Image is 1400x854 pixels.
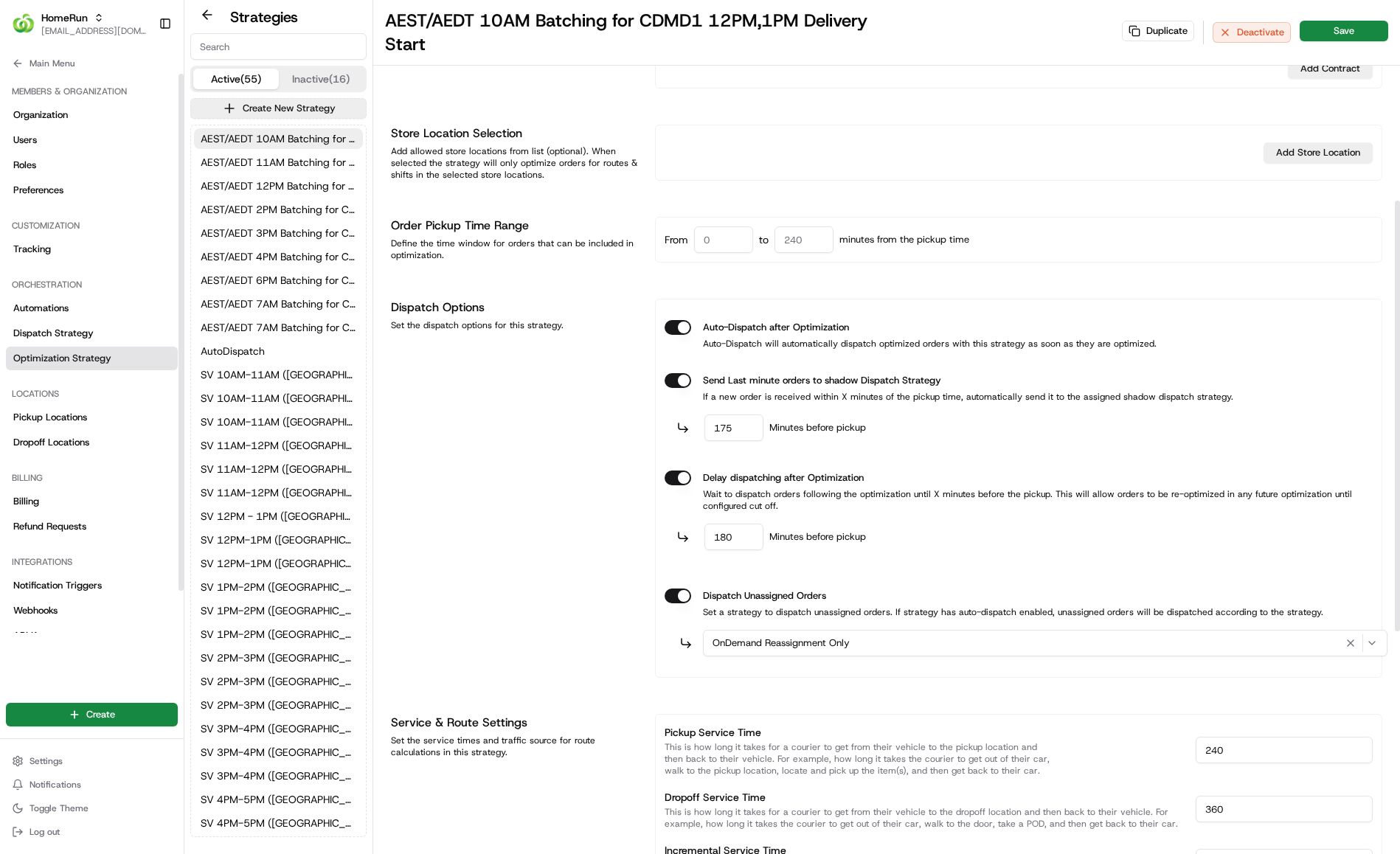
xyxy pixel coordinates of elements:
[6,599,178,622] a: Webhooks
[86,708,115,721] span: Create
[194,648,363,668] button: SV 2PM-3PM ([GEOGRAPHIC_DATA]/[GEOGRAPHIC_DATA]/[GEOGRAPHIC_DATA])
[194,577,363,597] button: SV 1PM-2PM ([GEOGRAPHIC_DATA]/[GEOGRAPHIC_DATA]/[GEOGRAPHIC_DATA])
[703,471,864,485] label: Delay dispatching after Optimization
[194,742,363,763] button: SV 3PM-4PM ([GEOGRAPHIC_DATA])
[194,128,363,149] button: AEST/AEDT 10AM Batching for CDMD1 12PM,1PM Delivery Start
[194,152,363,173] a: AEST/AEDT 11AM Batching for CDME 1PM,2PM,3PM,4PM Delivery Start
[194,459,363,479] a: SV 11AM-12PM ([GEOGRAPHIC_DATA])
[201,650,356,665] span: SV 2PM-3PM ([GEOGRAPHIC_DATA]/[GEOGRAPHIC_DATA]/[GEOGRAPHIC_DATA])
[1122,21,1194,41] button: Duplicate
[13,327,94,340] span: Dispatch Strategy
[713,636,850,650] span: OnDemand Reassignment Only
[104,364,179,376] a: Powered byPylon
[201,226,356,240] span: AEST/AEDT 3PM Batching for CDPM 5PM,6PM,7PM,8PM Delivery Start
[6,490,178,513] a: Billing
[6,574,178,597] a: Notification Triggers
[15,191,94,203] div: Past conversations
[15,58,268,82] p: Welcome 👋
[6,153,178,177] a: Roles
[194,246,363,267] a: AEST/AEDT 4PM Batching for CDPM2 6PM,7PM Delivery Start
[194,341,363,361] a: AutoDispatch
[665,726,761,739] label: Pickup Service Time
[6,624,178,648] a: API Keys
[194,695,363,715] button: SV 2PM-3PM ([GEOGRAPHIC_DATA])
[391,714,637,732] h1: Service & Route Settings
[194,270,363,291] button: AEST/AEDT 6PM Batching for CDAM& CDAM1 8AM Delivery Start
[6,296,178,320] a: Automations
[391,319,637,331] div: Set the dispatch options for this strategy.
[66,155,203,167] div: We're available if you need us!
[391,237,637,261] div: Define the time window for orders that can be included in optimization.
[194,364,363,385] button: SV 10AM-11AM ([GEOGRAPHIC_DATA]/[GEOGRAPHIC_DATA]/[GEOGRAPHIC_DATA])
[194,553,363,574] a: SV 12PM-1PM ([GEOGRAPHIC_DATA])
[703,320,849,335] label: Auto-Dispatch after Optimization
[6,466,178,490] div: Billing
[6,80,178,103] div: Members & Organization
[15,140,41,167] img: 1736555255976-a54dd68f-1ca7-489b-9aae-adbdc363a1c4
[194,813,363,833] button: SV 4PM-5PM ([GEOGRAPHIC_DATA])
[9,323,119,350] a: 📗Knowledge Base
[703,589,826,603] label: Dispatch Unassigned Orders
[193,69,279,89] button: Active (55)
[13,579,102,592] span: Notification Triggers
[201,792,356,807] span: SV 4PM-5PM ([GEOGRAPHIC_DATA]/[GEOGRAPHIC_DATA]/[GEOGRAPHIC_DATA])
[1300,21,1388,41] button: Save
[201,745,356,760] span: SV 3PM-4PM ([GEOGRAPHIC_DATA])
[201,414,356,429] span: SV 10AM-11AM ([GEOGRAPHIC_DATA])
[1264,142,1373,163] button: Add Store Location
[665,488,1373,512] p: Wait to dispatch orders following the optimization until X minutes before the pickup. This will a...
[194,435,363,456] a: SV 11AM-12PM ([GEOGRAPHIC_DATA]/[GEOGRAPHIC_DATA]/[GEOGRAPHIC_DATA])
[30,779,81,791] span: Notifications
[147,365,179,376] span: Pylon
[194,199,363,220] button: AEST/AEDT 2PM Batching for CDPM1 4PM,5PM Delivery Start
[6,178,178,202] a: Preferences
[6,550,178,574] div: Integrations
[194,624,363,645] a: SV 1PM-2PM ([GEOGRAPHIC_DATA])
[6,431,178,454] a: Dropoff Locations
[6,322,178,345] a: Dispatch Strategy
[6,515,178,538] a: Refund Requests
[194,600,363,621] button: SV 1PM-2PM ([GEOGRAPHIC_DATA])
[13,302,69,315] span: Automations
[31,140,58,167] img: 4281594248423_2fcf9dad9f2a874258b8_72.png
[201,249,356,264] span: AEST/AEDT 4PM Batching for CDPM2 6PM,7PM Delivery Start
[6,822,178,842] button: Log out
[194,223,363,243] button: AEST/AEDT 3PM Batching for CDPM 5PM,6PM,7PM,8PM Delivery Start
[194,388,363,409] a: SV 10AM-11AM ([GEOGRAPHIC_DATA])
[201,768,356,783] span: SV 3PM-4PM ([GEOGRAPHIC_DATA])
[30,329,113,344] span: Knowledge Base
[13,604,58,617] span: Webhooks
[201,178,356,193] span: AEST/AEDT 12PM Batching for CDMD2 2PM,3PM Delivery Start
[201,296,356,311] span: AEST/AEDT 7AM Batching for CDAM2 9AM,10AM,11AM Delivery Start
[13,520,86,533] span: Refund Requests
[38,94,243,110] input: Clear
[194,766,363,786] button: SV 3PM-4PM ([GEOGRAPHIC_DATA])
[194,482,363,503] button: SV 11AM-12PM ([GEOGRAPHIC_DATA])
[665,741,1184,777] p: This is how long it takes for a courier to get from their vehicle to the pickup location and then...
[194,506,363,527] button: SV 12PM - 1PM ([GEOGRAPHIC_DATA]/[GEOGRAPHIC_DATA]/[GEOGRAPHIC_DATA])
[190,98,367,119] button: Create New Strategy
[194,412,363,432] a: SV 10AM-11AM ([GEOGRAPHIC_DATA])
[6,703,178,726] button: Create
[1196,737,1373,763] input: 300
[194,294,363,314] button: AEST/AEDT 7AM Batching for CDAM2 9AM,10AM,11AM Delivery Start
[201,155,356,170] span: AEST/AEDT 11AM Batching for CDME 1PM,2PM,3PM,4PM Delivery Start
[194,317,363,338] button: AEST/AEDT 7AM Batching for CDMD 9AM,10AM,11AM,12PM Delivery Start
[201,438,356,453] span: SV 11AM-12PM ([GEOGRAPHIC_DATA]/[GEOGRAPHIC_DATA]/[GEOGRAPHIC_DATA])
[839,233,969,246] span: minutes from the pickup time
[279,69,364,89] button: Inactive (16)
[665,235,688,245] label: From
[13,436,89,449] span: Dropoff Locations
[391,217,637,235] h1: Order Pickup Time Range
[194,789,363,810] a: SV 4PM-5PM ([GEOGRAPHIC_DATA]/[GEOGRAPHIC_DATA]/[GEOGRAPHIC_DATA])
[194,671,363,692] a: SV 2PM-3PM ([GEOGRAPHIC_DATA])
